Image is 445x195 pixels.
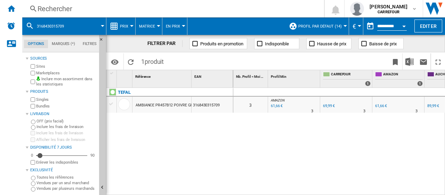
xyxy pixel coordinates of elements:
img: alerts-logo.svg [7,22,15,30]
button: Produits en promotion [189,38,247,49]
label: Inclure mon assortiment dans les statistiques [36,76,96,87]
input: Afficher les frais de livraison [31,137,35,142]
div: AMAZON 1 offers sold by AMAZON [374,70,424,88]
label: Vendues par un seul marchand [37,180,96,186]
div: Sort None [235,70,268,81]
div: 69,99 € [322,103,335,110]
button: € [353,17,359,35]
div: Sort None [118,70,132,81]
input: Vendues par plusieurs marchands [31,187,35,192]
div: 1 offers sold by CARREFOUR [365,81,371,86]
input: Inclure mon assortiment dans les statistiques [31,77,35,86]
md-tab-item: Filtres [79,40,100,48]
label: Inclure les frais de livraison [37,124,96,129]
div: 89,99 € [427,104,439,108]
button: Profil par défaut (14) [298,17,345,35]
div: Prix [110,17,132,35]
div: Sort None [134,70,191,81]
div: Rechercher [38,4,306,14]
label: Sites [36,64,96,69]
button: Plein écran [431,53,445,70]
button: Prix [120,17,132,35]
div: Produits [30,89,96,95]
div: Délai de livraison : 3 jours [311,108,313,115]
button: Open calendar [398,19,410,31]
div: Référence Sort None [134,70,191,81]
div: Délai de livraison : 3 jours [363,108,365,115]
label: Toutes les références [37,175,96,180]
input: OFF (prix facial) [31,120,35,124]
b: CARREFOUR [378,10,399,14]
input: Bundles [31,104,35,108]
button: md-calendar [363,19,377,33]
button: Matrice [139,17,159,35]
button: En Prix [166,17,184,35]
button: Options [108,55,122,68]
label: Vendues par plusieurs marchands [37,186,96,191]
div: FILTRER PAR [147,40,183,47]
span: EAN [194,75,201,78]
div: Sources [30,56,96,61]
button: Indisponible [254,38,299,49]
input: Sites [31,64,35,69]
div: 1 offers sold by AMAZON [417,81,423,86]
div: Exclusivité [30,167,96,173]
button: 3168430315709 [37,17,71,35]
label: Singles [36,97,96,102]
span: produit [145,58,164,65]
md-menu: Currency [349,17,363,35]
button: Télécharger au format Excel [403,53,416,70]
button: Masquer [99,35,107,47]
input: Marketplaces [31,71,35,75]
div: Sort None [269,70,320,81]
span: Produits en promotion [200,41,243,46]
span: Matrice [139,24,155,29]
span: 3168430315709 [37,24,64,29]
div: 89,99 € [426,103,439,110]
div: Livraison [30,111,96,117]
span: Profil Min [271,75,286,78]
span: Nb. Profil < Moi [236,75,260,78]
div: 3168430315709 [192,97,233,113]
button: Editer [414,20,442,32]
span: Référence [135,75,151,78]
div: Nb. Profil < Moi Sort None [235,70,268,81]
span: 1 [138,53,167,68]
img: mysite-bg-18x18.png [36,76,40,81]
button: Créer un favoris [388,53,402,70]
span: Indisponible [265,41,289,46]
div: 3 [233,97,268,113]
label: Bundles [36,104,96,109]
md-tab-item: Options [24,40,48,48]
div: EAN Sort None [193,70,233,81]
div: 0 [29,153,35,158]
label: Marketplaces [36,70,96,76]
label: OFF (prix facial) [37,119,96,124]
div: AMBIANCE PR457B12 POIVRE GRIS [136,97,196,113]
div: 69,99 € [323,104,335,108]
div: 90 [89,153,96,158]
img: excel-24x24.png [405,58,414,66]
input: Singles [31,97,35,102]
label: Afficher les frais de livraison [36,137,96,142]
md-slider: Disponibilité [36,152,87,159]
span: Profil par défaut (14) [298,24,342,29]
input: Afficher les frais de livraison [31,160,35,165]
div: 61,66 € [375,104,387,108]
span: [PERSON_NAME] [370,3,407,10]
md-tab-item: Marques (*) [48,40,79,48]
input: Vendues par un seul marchand [31,181,35,186]
div: Profil Min Sort None [269,70,320,81]
div: 3168430315709 [26,17,103,35]
div: 61,66 € [374,103,387,110]
span: CARREFOUR [331,72,371,78]
span: AMAZON [271,98,284,102]
span: Baisse de prix [369,41,397,46]
label: Enlever les indisponibles [36,160,96,165]
div: Profil par défaut (14) [289,17,345,35]
input: Toutes les références [31,176,35,180]
button: Baisse de prix [358,38,404,49]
